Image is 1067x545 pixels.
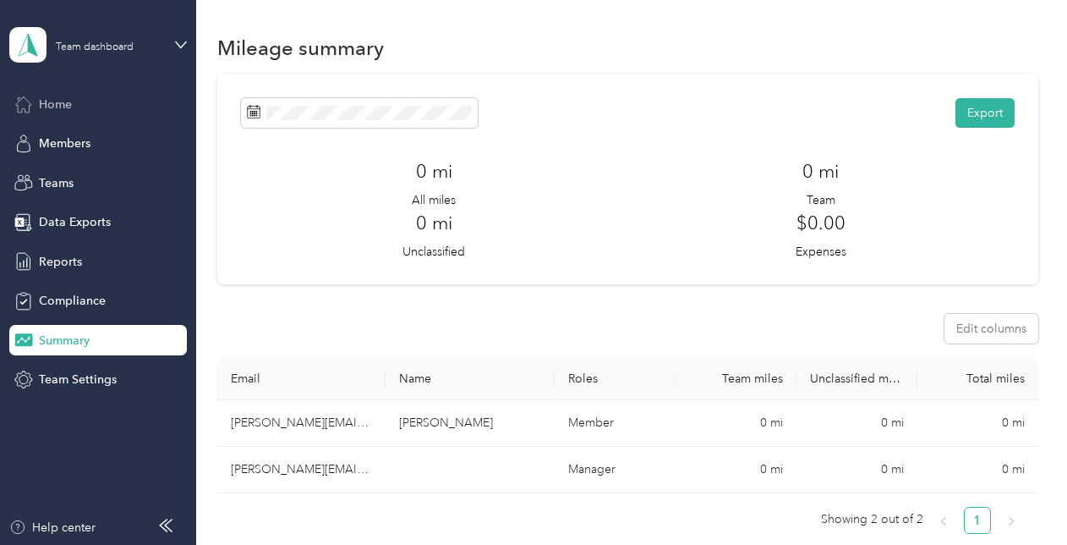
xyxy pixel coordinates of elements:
th: Roles [555,358,676,400]
span: Home [39,96,72,113]
td: 0 mi [796,400,917,447]
button: Export [955,98,1015,128]
p: Team [807,191,835,209]
th: Name [386,358,555,400]
h3: 0 mi [802,157,839,185]
td: Eddie Bland [386,400,555,447]
button: Help center [9,519,96,537]
h3: 0 mi [416,157,452,185]
span: Showing 2 out of 2 [821,507,923,532]
span: Reports [39,253,82,271]
a: 1 [965,508,990,533]
td: 0 mi [917,400,1038,447]
span: Summary [39,332,90,350]
span: left [938,516,949,526]
span: Members [39,135,90,152]
span: Data Exports [39,213,111,231]
iframe: Everlance-gr Chat Button Frame [972,450,1067,545]
h1: Mileage summary [217,39,384,57]
li: 1 [964,507,991,534]
p: All miles [412,191,456,209]
p: Expenses [796,243,846,261]
td: 0 mi [917,447,1038,493]
h3: 0 mi [416,209,452,237]
li: Previous Page [930,507,957,534]
td: Member [555,400,676,447]
button: Edit columns [944,314,1038,344]
span: Team Settings [39,371,117,388]
p: Unclassified [402,243,465,261]
th: Email [217,358,386,400]
h3: $0.00 [796,209,845,237]
td: Manager [555,447,676,493]
button: left [930,507,957,534]
td: 0 mi [796,447,917,493]
th: Total miles [917,358,1038,400]
th: Team miles [676,358,796,400]
th: Unclassified miles [796,358,917,400]
div: Team dashboard [56,42,134,52]
span: Compliance [39,292,106,310]
td: 0 mi [676,400,796,447]
td: eddie.bland@graybar.com [217,400,386,447]
td: jeffrey.alascio@graybar.com [217,447,386,493]
td: 0 mi [676,447,796,493]
span: Teams [39,174,74,192]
